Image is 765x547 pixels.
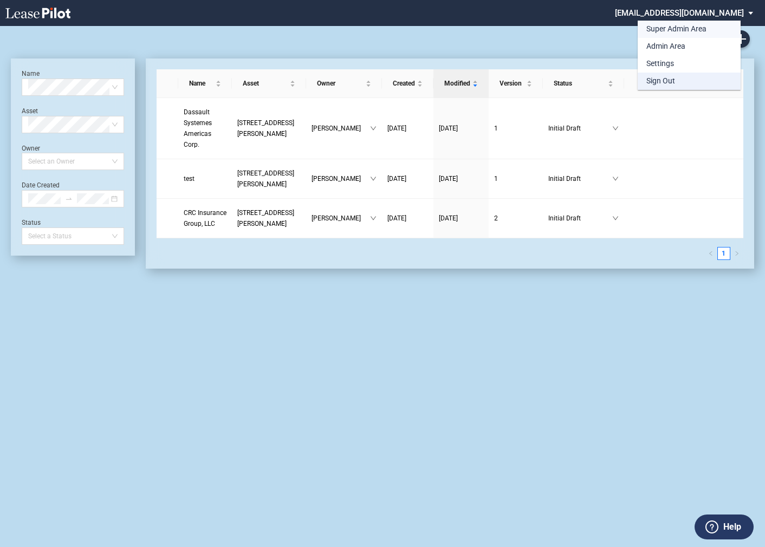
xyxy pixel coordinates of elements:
button: Help [695,515,754,539]
div: Admin Area [646,41,685,52]
div: Super Admin Area [646,24,706,35]
div: Sign Out [646,76,675,87]
div: Settings [646,58,674,69]
label: Help [723,520,741,534]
